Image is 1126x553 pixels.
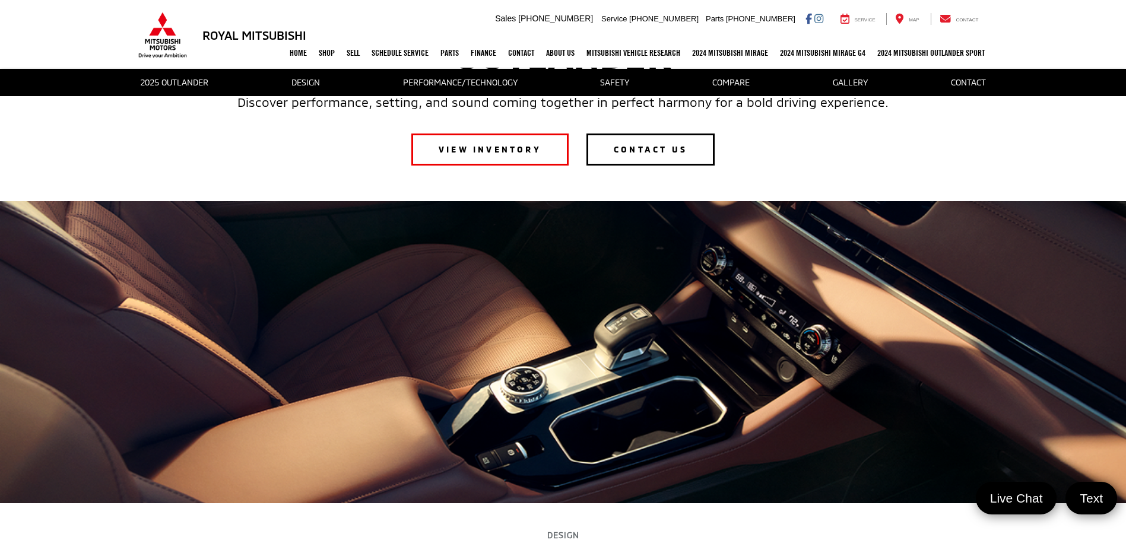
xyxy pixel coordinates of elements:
a: Shop [313,38,341,68]
span: [PHONE_NUMBER] [629,14,699,23]
a: GALLERY [824,70,877,96]
span: Sales [495,14,516,23]
a: Mitsubishi Vehicle Research [581,38,686,68]
span: Service [601,14,627,23]
img: Mitsubishi [136,12,189,58]
a: About Us [540,38,581,68]
span: Live Chat [984,490,1049,506]
a: Live Chat [976,482,1057,514]
a: Schedule Service: Opens in a new tab [366,38,434,68]
a: COMPARE [703,70,759,96]
span: Service [855,17,876,23]
a: 2025 Outlander [131,70,217,96]
a: Finance [465,38,502,68]
a: Instagram: Click to visit our Instagram page [814,14,823,23]
a: VIEW INVENTORY [411,134,569,166]
a: Text [1065,482,1117,514]
span: Contact [956,17,978,23]
div: Discover performance, setting, and sound coming together in perfect harmony for a bold driving ex... [237,94,889,110]
span: [PHONE_NUMBER] [518,14,593,23]
a: Design [283,70,329,96]
a: Service [832,13,884,25]
a: 2024 Mitsubishi Mirage G4 [774,38,871,68]
a: PERFORMANCE/TECHNOLOGY [394,70,526,96]
a: Contact [502,38,540,68]
a: SAFETY [591,70,638,96]
a: Contact [931,13,988,25]
a: Contact Us [586,134,715,166]
a: Map [886,13,928,25]
a: Parts: Opens in a new tab [434,38,465,68]
a: 2024 Mitsubishi Outlander SPORT [871,38,991,68]
a: Facebook: Click to visit our Facebook page [805,14,812,23]
span: Parts [706,14,724,23]
h3: Royal Mitsubishi [202,28,306,42]
div: Design [318,530,808,540]
span: [PHONE_NUMBER] [726,14,795,23]
a: CONTACT [942,70,995,96]
span: Map [909,17,919,23]
span: Text [1074,490,1109,506]
a: 2024 Mitsubishi Mirage [686,38,774,68]
a: Sell [341,38,366,68]
a: Home [284,38,313,68]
